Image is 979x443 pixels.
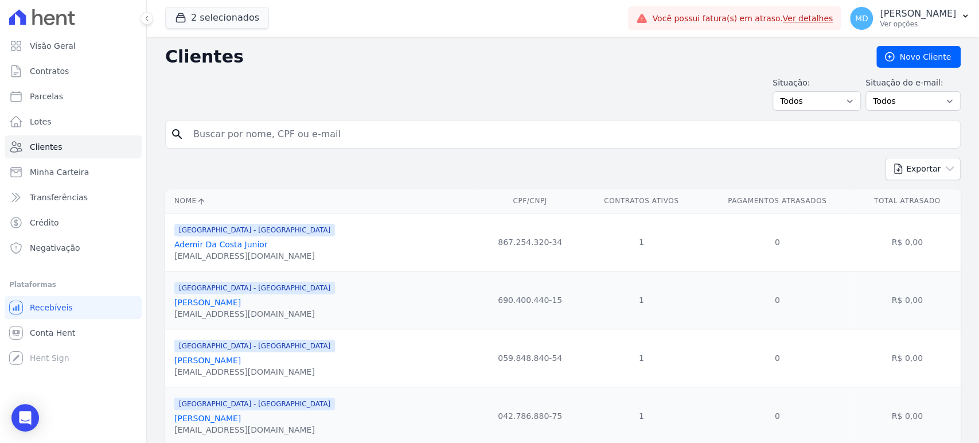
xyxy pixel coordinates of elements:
span: Recebíveis [30,302,73,313]
a: Novo Cliente [876,46,961,68]
a: Minha Carteira [5,161,142,184]
td: 059.848.840-54 [478,329,582,387]
th: Pagamentos Atrasados [701,189,853,213]
span: [GEOGRAPHIC_DATA] - [GEOGRAPHIC_DATA] [174,224,335,236]
span: Lotes [30,116,52,127]
span: Negativação [30,242,80,254]
span: Parcelas [30,91,63,102]
button: 2 selecionados [165,7,269,29]
td: 1 [582,329,701,387]
td: 0 [701,271,853,329]
th: Nome [165,189,478,213]
td: 690.400.440-15 [478,271,582,329]
td: R$ 0,00 [853,213,961,271]
span: Minha Carteira [30,166,89,178]
span: Transferências [30,192,88,203]
a: Recebíveis [5,296,142,319]
td: 1 [582,213,701,271]
span: [GEOGRAPHIC_DATA] - [GEOGRAPHIC_DATA] [174,398,335,410]
span: [GEOGRAPHIC_DATA] - [GEOGRAPHIC_DATA] [174,340,335,352]
a: Negativação [5,236,142,259]
span: Clientes [30,141,62,153]
input: Buscar por nome, CPF ou e-mail [186,123,955,146]
div: [EMAIL_ADDRESS][DOMAIN_NAME] [174,308,335,320]
a: Parcelas [5,85,142,108]
td: R$ 0,00 [853,329,961,387]
th: CPF/CNPJ [478,189,582,213]
div: [EMAIL_ADDRESS][DOMAIN_NAME] [174,366,335,378]
th: Total Atrasado [853,189,961,213]
button: Exportar [885,158,961,180]
a: Crédito [5,211,142,234]
h2: Clientes [165,46,858,67]
td: 867.254.320-34 [478,213,582,271]
span: Visão Geral [30,40,76,52]
a: Contratos [5,60,142,83]
i: search [170,127,184,141]
label: Situação do e-mail: [865,77,961,89]
td: R$ 0,00 [853,271,961,329]
a: Ver detalhes [783,14,833,23]
span: Você possui fatura(s) em atraso. [652,13,833,25]
a: Clientes [5,135,142,158]
div: Open Intercom Messenger [11,404,39,432]
span: [GEOGRAPHIC_DATA] - [GEOGRAPHIC_DATA] [174,282,335,294]
span: Contratos [30,65,69,77]
a: [PERSON_NAME] [174,414,241,423]
span: Crédito [30,217,59,228]
td: 0 [701,213,853,271]
td: 1 [582,271,701,329]
a: Visão Geral [5,34,142,57]
th: Contratos Ativos [582,189,701,213]
span: Conta Hent [30,327,75,339]
div: [EMAIL_ADDRESS][DOMAIN_NAME] [174,250,335,262]
a: [PERSON_NAME] [174,356,241,365]
label: Situação: [773,77,861,89]
a: Lotes [5,110,142,133]
td: 0 [701,329,853,387]
a: Conta Hent [5,321,142,344]
p: Ver opções [880,20,956,29]
span: MD [855,14,868,22]
p: [PERSON_NAME] [880,8,956,20]
a: Ademir Da Costa Junior [174,240,268,249]
div: Plataformas [9,278,137,292]
button: MD [PERSON_NAME] Ver opções [841,2,979,34]
a: Transferências [5,186,142,209]
div: [EMAIL_ADDRESS][DOMAIN_NAME] [174,424,335,436]
a: [PERSON_NAME] [174,298,241,307]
